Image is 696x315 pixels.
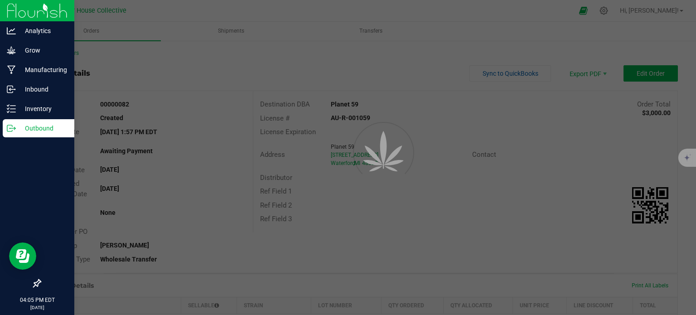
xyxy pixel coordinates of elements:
[4,304,70,311] p: [DATE]
[7,85,16,94] inline-svg: Inbound
[7,46,16,55] inline-svg: Grow
[7,124,16,133] inline-svg: Outbound
[16,45,70,56] p: Grow
[16,84,70,95] p: Inbound
[7,104,16,113] inline-svg: Inventory
[16,123,70,134] p: Outbound
[16,64,70,75] p: Manufacturing
[7,65,16,74] inline-svg: Manufacturing
[9,242,36,270] iframe: Resource center
[7,26,16,35] inline-svg: Analytics
[16,25,70,36] p: Analytics
[16,103,70,114] p: Inventory
[4,296,70,304] p: 04:05 PM EDT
